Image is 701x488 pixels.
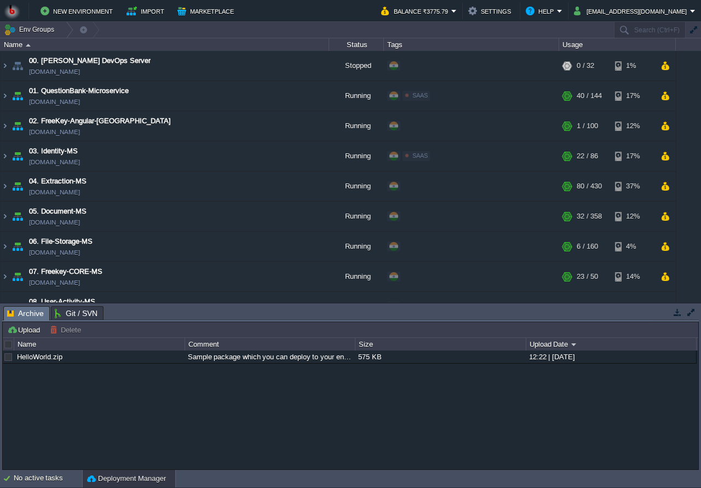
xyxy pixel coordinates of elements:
[329,202,384,231] div: Running
[384,38,559,51] div: Tags
[1,141,9,171] img: AMDAwAAAACH5BAEAAAAALAAAAAABAAEAAAICRAEAOw==
[615,202,651,231] div: 12%
[17,353,62,361] a: HelloWorld.zip
[29,85,129,96] a: 01. QuestionBank-Microservice
[4,22,58,37] button: Env Groups
[14,470,82,487] div: No active tasks
[10,141,25,171] img: AMDAwAAAACH5BAEAAAAALAAAAAABAAEAAAICRAEAOw==
[574,4,690,18] button: [EMAIL_ADDRESS][DOMAIN_NAME]
[29,127,80,137] a: [DOMAIN_NAME]
[615,81,651,111] div: 17%
[29,55,151,66] a: 00. [PERSON_NAME] DevOps Server
[329,51,384,81] div: Stopped
[468,4,514,18] button: Settings
[55,307,97,320] span: Git / SVN
[29,66,80,77] a: [DOMAIN_NAME]
[10,232,25,261] img: AMDAwAAAACH5BAEAAAAALAAAAAABAAEAAAICRAEAOw==
[87,473,166,484] button: Deployment Manager
[29,116,171,127] a: 02. FreeKey-Angular-[GEOGRAPHIC_DATA]
[577,202,602,231] div: 32 / 358
[50,325,84,335] button: Delete
[10,292,25,321] img: AMDAwAAAACH5BAEAAAAALAAAAAABAAEAAAICRAEAOw==
[4,3,20,19] img: Bitss Techniques
[577,51,594,81] div: 0 / 32
[329,262,384,291] div: Running
[10,111,25,141] img: AMDAwAAAACH5BAEAAAAALAAAAAABAAEAAAICRAEAOw==
[29,96,80,107] a: [DOMAIN_NAME]
[577,81,602,111] div: 40 / 144
[1,111,9,141] img: AMDAwAAAACH5BAEAAAAALAAAAAABAAEAAAICRAEAOw==
[29,187,80,198] a: [DOMAIN_NAME]
[10,51,25,81] img: AMDAwAAAACH5BAEAAAAALAAAAAABAAEAAAICRAEAOw==
[577,111,598,141] div: 1 / 100
[560,38,675,51] div: Usage
[186,338,355,351] div: Comment
[1,232,9,261] img: AMDAwAAAACH5BAEAAAAALAAAAAABAAEAAAICRAEAOw==
[26,44,31,47] img: AMDAwAAAACH5BAEAAAAALAAAAAABAAEAAAICRAEAOw==
[381,4,451,18] button: Balance ₹3775.79
[526,351,696,363] div: 12:22 | [DATE]
[15,338,184,351] div: Name
[329,141,384,171] div: Running
[29,217,80,228] a: [DOMAIN_NAME]
[526,4,557,18] button: Help
[177,4,237,18] button: Marketplace
[185,351,354,363] div: Sample package which you can deploy to your environment. Feel free to delete and upload a package...
[1,262,9,291] img: AMDAwAAAACH5BAEAAAAALAAAAAABAAEAAAICRAEAOw==
[29,157,80,168] a: [DOMAIN_NAME]
[7,325,43,335] button: Upload
[7,307,44,320] span: Archive
[29,277,80,288] a: [DOMAIN_NAME]
[1,202,9,231] img: AMDAwAAAACH5BAEAAAAALAAAAAABAAEAAAICRAEAOw==
[615,51,651,81] div: 1%
[577,171,602,201] div: 80 / 430
[127,4,168,18] button: Import
[615,262,651,291] div: 14%
[29,176,87,187] a: 04. Extraction-MS
[577,232,598,261] div: 6 / 160
[527,338,696,351] div: Upload Date
[577,141,598,171] div: 22 / 86
[1,171,9,201] img: AMDAwAAAACH5BAEAAAAALAAAAAABAAEAAAICRAEAOw==
[615,232,651,261] div: 4%
[41,4,116,18] button: New Environment
[577,292,594,321] div: 0 / 50
[10,171,25,201] img: AMDAwAAAACH5BAEAAAAALAAAAAABAAEAAAICRAEAOw==
[330,38,383,51] div: Status
[29,247,80,258] a: [DOMAIN_NAME]
[329,292,384,321] div: Stopped
[1,38,329,51] div: Name
[356,338,525,351] div: Size
[329,81,384,111] div: Running
[29,206,87,217] a: 05. Document-MS
[615,111,651,141] div: 12%
[1,292,9,321] img: AMDAwAAAACH5BAEAAAAALAAAAAABAAEAAAICRAEAOw==
[29,266,102,277] a: 07. Freekey-CORE-MS
[10,262,25,291] img: AMDAwAAAACH5BAEAAAAALAAAAAABAAEAAAICRAEAOw==
[329,111,384,141] div: Running
[29,146,78,157] a: 03. Identity-MS
[355,351,525,363] div: 575 KB
[329,232,384,261] div: Running
[10,81,25,111] img: AMDAwAAAACH5BAEAAAAALAAAAAABAAEAAAICRAEAOw==
[29,296,95,307] a: 08. User-Activity-MS
[615,292,651,321] div: 14%
[412,92,428,99] span: SAAS
[577,262,598,291] div: 23 / 50
[412,152,428,159] span: SAAS
[10,202,25,231] img: AMDAwAAAACH5BAEAAAAALAAAAAABAAEAAAICRAEAOw==
[1,81,9,111] img: AMDAwAAAACH5BAEAAAAALAAAAAABAAEAAAICRAEAOw==
[29,236,93,247] a: 06. File-Storage-MS
[615,141,651,171] div: 17%
[329,171,384,201] div: Running
[1,51,9,81] img: AMDAwAAAACH5BAEAAAAALAAAAAABAAEAAAICRAEAOw==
